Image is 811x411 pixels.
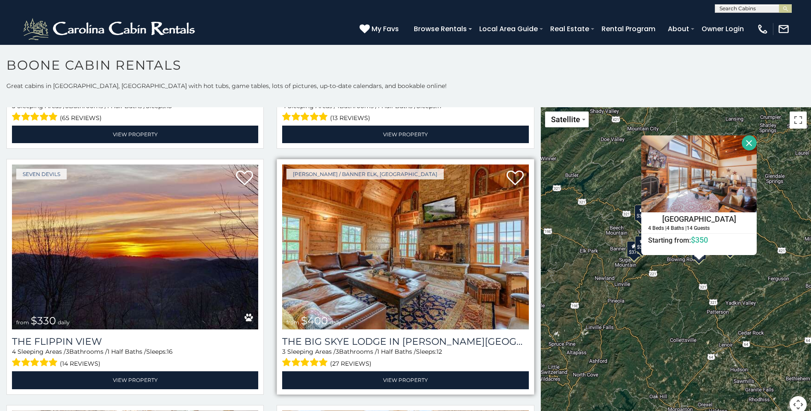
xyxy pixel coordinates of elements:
[546,21,593,36] a: Real Estate
[648,226,666,231] h5: 4 Beds |
[507,170,524,188] a: Add to favorites
[330,112,370,123] span: (13 reviews)
[66,348,69,355] span: 3
[12,347,258,369] div: Sleeping Areas / Bathrooms / Sleeps:
[634,205,649,221] div: $305
[12,336,258,347] a: The Flippin View
[282,347,528,369] div: Sleeping Areas / Bathrooms / Sleeps:
[597,21,660,36] a: Rental Program
[360,23,401,35] a: My Favs
[21,16,199,42] img: White-1-2.png
[642,236,756,244] h6: Starting from:
[641,212,757,245] a: [GEOGRAPHIC_DATA] 4 Beds | 4 Baths | 14 Guests Starting from:$350
[282,336,528,347] a: The Big Skye Lodge in [PERSON_NAME][GEOGRAPHIC_DATA]
[58,319,70,326] span: daily
[31,314,56,327] span: $330
[410,21,471,36] a: Browse Rentals
[687,226,710,231] h5: 14 Guests
[236,170,253,188] a: Add to favorites
[167,348,173,355] span: 16
[282,371,528,389] a: View Property
[377,348,416,355] span: 1 Half Baths /
[12,164,258,329] img: The Flippin View
[282,126,528,143] a: View Property
[642,213,756,226] h4: [GEOGRAPHIC_DATA]
[16,319,29,326] span: from
[60,358,100,369] span: (14 reviews)
[372,23,399,34] span: My Favs
[12,126,258,143] a: View Property
[336,348,339,355] span: 3
[282,348,286,355] span: 3
[282,164,528,329] img: The Big Skye Lodge in Valle Crucis
[635,236,649,252] div: $330
[286,169,444,179] a: [PERSON_NAME] / Banner Elk, [GEOGRAPHIC_DATA]
[627,241,641,257] div: $375
[330,319,342,326] span: daily
[301,314,328,327] span: $400
[790,112,807,129] button: Toggle fullscreen view
[330,358,372,369] span: (27 reviews)
[286,319,299,326] span: from
[282,336,528,347] h3: The Big Skye Lodge in Valle Crucis
[282,164,528,329] a: The Big Skye Lodge in Valle Crucis from $400 daily
[60,112,102,123] span: (65 reviews)
[545,112,589,127] button: Change map style
[16,169,67,179] a: Seven Devils
[282,102,528,123] div: Sleeping Areas / Bathrooms / Sleeps:
[757,23,769,35] img: phone-regular-white.png
[107,348,146,355] span: 1 Half Baths /
[12,164,258,329] a: The Flippin View from $330 daily
[664,21,693,36] a: About
[666,226,687,231] h5: 4 Baths |
[551,115,580,124] span: Satellite
[778,23,790,35] img: mail-regular-white.png
[742,135,757,150] button: Close
[641,135,757,212] img: Blackberry Ridge
[697,21,748,36] a: Owner Login
[12,371,258,389] a: View Property
[475,21,542,36] a: Local Area Guide
[691,235,708,244] span: $350
[12,102,258,123] div: Sleeping Areas / Bathrooms / Sleeps:
[436,348,442,355] span: 12
[12,348,16,355] span: 4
